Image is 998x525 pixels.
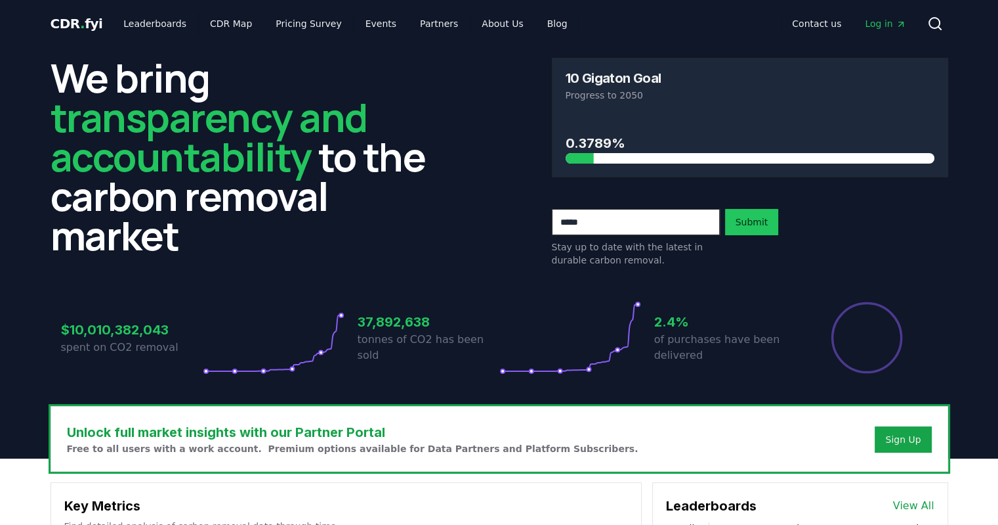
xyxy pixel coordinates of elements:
[64,496,628,516] h3: Key Metrics
[875,426,931,453] button: Sign Up
[61,320,203,340] h3: $10,010,382,043
[654,332,796,363] p: of purchases have been delivered
[781,12,916,35] nav: Main
[865,17,905,30] span: Log in
[67,422,638,442] h3: Unlock full market insights with our Partner Portal
[355,12,407,35] a: Events
[61,340,203,355] p: spent on CO2 removal
[113,12,197,35] a: Leaderboards
[51,16,103,32] span: CDR fyi
[566,133,934,153] h3: 0.3789%
[893,498,934,514] a: View All
[51,14,103,33] a: CDR.fyi
[265,12,352,35] a: Pricing Survey
[409,12,468,35] a: Partners
[51,58,447,255] h2: We bring to the carbon removal market
[781,12,852,35] a: Contact us
[358,312,499,332] h3: 37,892,638
[566,72,661,85] h3: 10 Gigaton Goal
[885,433,921,446] a: Sign Up
[113,12,577,35] nav: Main
[471,12,533,35] a: About Us
[358,332,499,363] p: tonnes of CO2 has been sold
[566,89,934,102] p: Progress to 2050
[67,442,638,455] p: Free to all users with a work account. Premium options available for Data Partners and Platform S...
[51,90,367,183] span: transparency and accountability
[854,12,916,35] a: Log in
[725,209,779,235] button: Submit
[654,312,796,332] h3: 2.4%
[80,16,85,32] span: .
[666,496,757,516] h3: Leaderboards
[537,12,578,35] a: Blog
[199,12,262,35] a: CDR Map
[830,301,904,375] div: Percentage of sales delivered
[552,240,720,267] p: Stay up to date with the latest in durable carbon removal.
